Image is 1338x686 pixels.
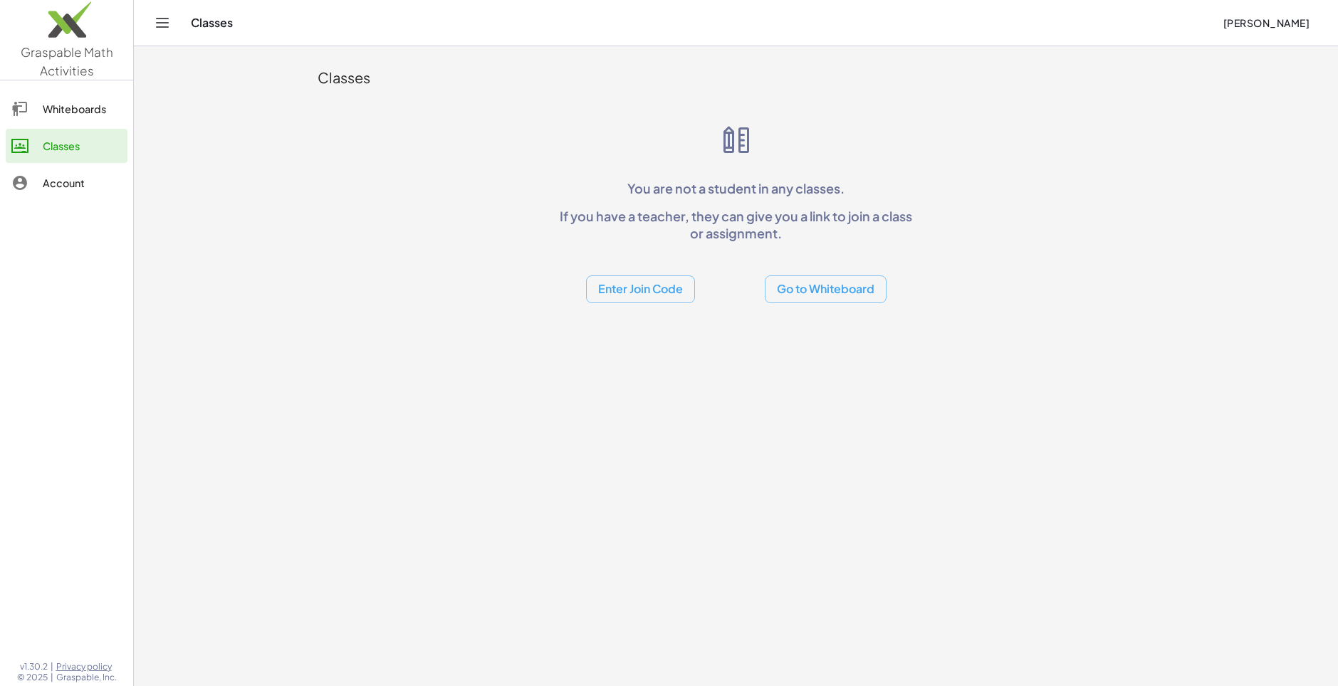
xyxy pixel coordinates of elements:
span: v1.30.2 [20,661,48,672]
p: If you have a teacher, they can give you a link to join a class or assignment. [554,208,919,241]
div: Whiteboards [43,100,122,117]
span: © 2025 [17,672,48,683]
span: Graspable, Inc. [56,672,117,683]
a: Privacy policy [56,661,117,672]
div: Classes [318,68,1155,88]
a: Whiteboards [6,92,127,126]
div: Account [43,174,122,191]
a: Classes [6,129,127,163]
span: | [51,672,53,683]
button: Toggle navigation [151,11,174,34]
button: Go to Whiteboard [765,275,887,303]
span: [PERSON_NAME] [1223,16,1310,29]
button: Enter Join Code [586,275,695,303]
span: | [51,661,53,672]
p: You are not a student in any classes. [554,180,919,196]
a: Account [6,166,127,200]
div: Classes [43,137,122,154]
button: [PERSON_NAME] [1211,10,1321,36]
span: Graspable Math Activities [21,44,113,78]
